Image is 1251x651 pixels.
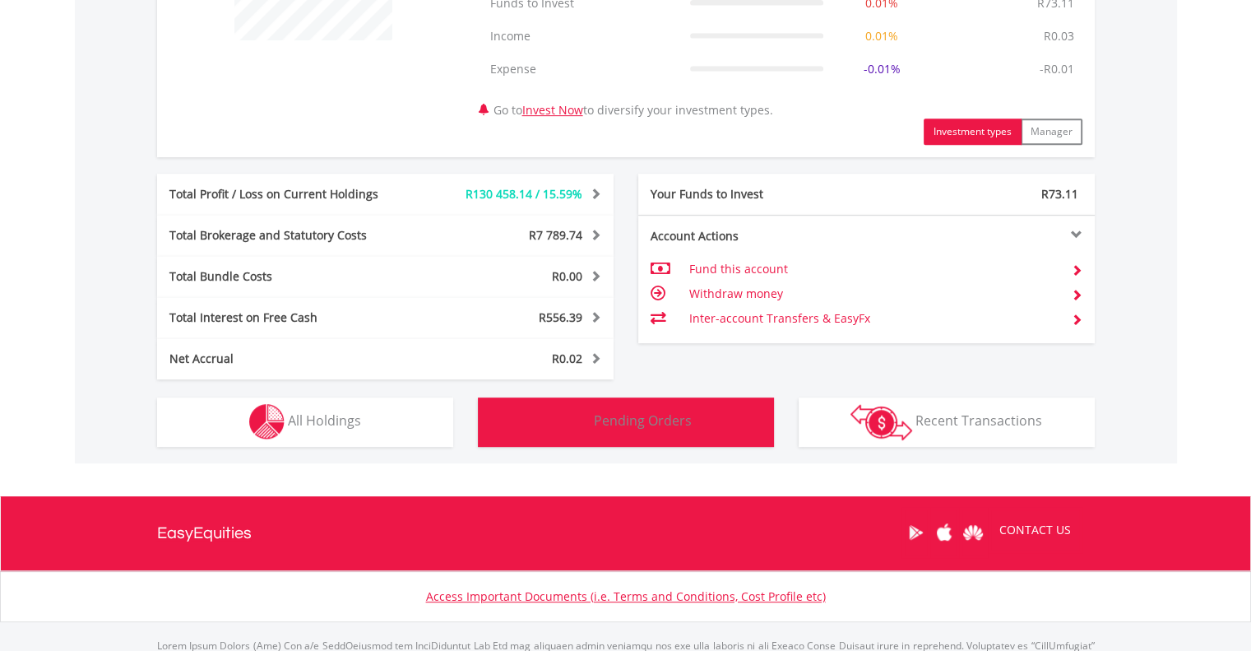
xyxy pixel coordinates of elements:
button: All Holdings [157,398,453,447]
td: -R0.01 [1031,53,1082,86]
span: R0.02 [552,351,582,366]
div: Total Profit / Loss on Current Holdings [157,186,424,202]
a: CONTACT US [988,507,1082,553]
div: Total Interest on Free Cash [157,309,424,326]
span: R73.11 [1041,186,1078,202]
span: R0.00 [552,268,582,284]
a: Apple [930,507,959,558]
img: pending_instructions-wht.png [559,404,591,439]
img: holdings-wht.png [249,404,285,439]
a: EasyEquities [157,496,252,570]
span: R7 789.74 [529,227,582,243]
td: R0.03 [1036,20,1082,53]
span: All Holdings [288,412,361,430]
span: Recent Transactions [915,412,1042,430]
td: Withdraw money [688,281,1058,306]
div: Total Brokerage and Statutory Costs [157,227,424,244]
button: Investment types [924,119,1022,145]
td: Expense [482,53,682,86]
td: -0.01% [832,53,932,86]
td: Inter-account Transfers & EasyFx [688,306,1058,331]
td: Income [482,20,682,53]
td: Fund this account [688,257,1058,281]
button: Pending Orders [478,398,774,447]
span: R556.39 [539,309,582,325]
div: Total Bundle Costs [157,268,424,285]
span: R130 458.14 / 15.59% [466,186,582,202]
div: Net Accrual [157,351,424,367]
a: Google Play [901,507,930,558]
div: Account Actions [638,228,867,244]
a: Invest Now [522,102,583,118]
a: Huawei [959,507,988,558]
img: transactions-zar-wht.png [850,404,912,440]
button: Recent Transactions [799,398,1095,447]
span: Pending Orders [594,412,692,430]
div: Your Funds to Invest [638,186,867,202]
button: Manager [1021,119,1082,145]
a: Access Important Documents (i.e. Terms and Conditions, Cost Profile etc) [426,588,826,604]
td: 0.01% [832,20,932,53]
